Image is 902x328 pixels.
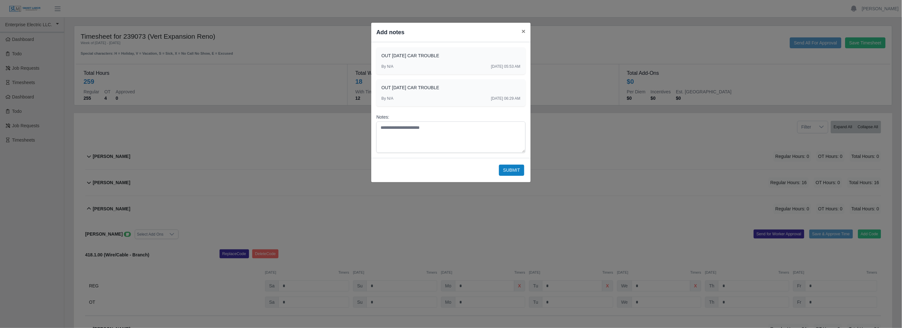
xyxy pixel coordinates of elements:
button: Submit [499,165,524,176]
span: By N/A [382,64,393,69]
span: [DATE] 06:29 AM [491,96,520,101]
p: OUT [DATE] CAR TROUBLE [382,52,520,59]
span: × [522,27,526,35]
p: OUT [DATE] CAR TROUBLE [382,84,520,91]
h4: Add notes [376,28,405,37]
button: Close [517,23,531,40]
label: Notes: [376,114,526,120]
span: By N/A [382,96,393,101]
span: [DATE] 05:53 AM [491,64,520,69]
